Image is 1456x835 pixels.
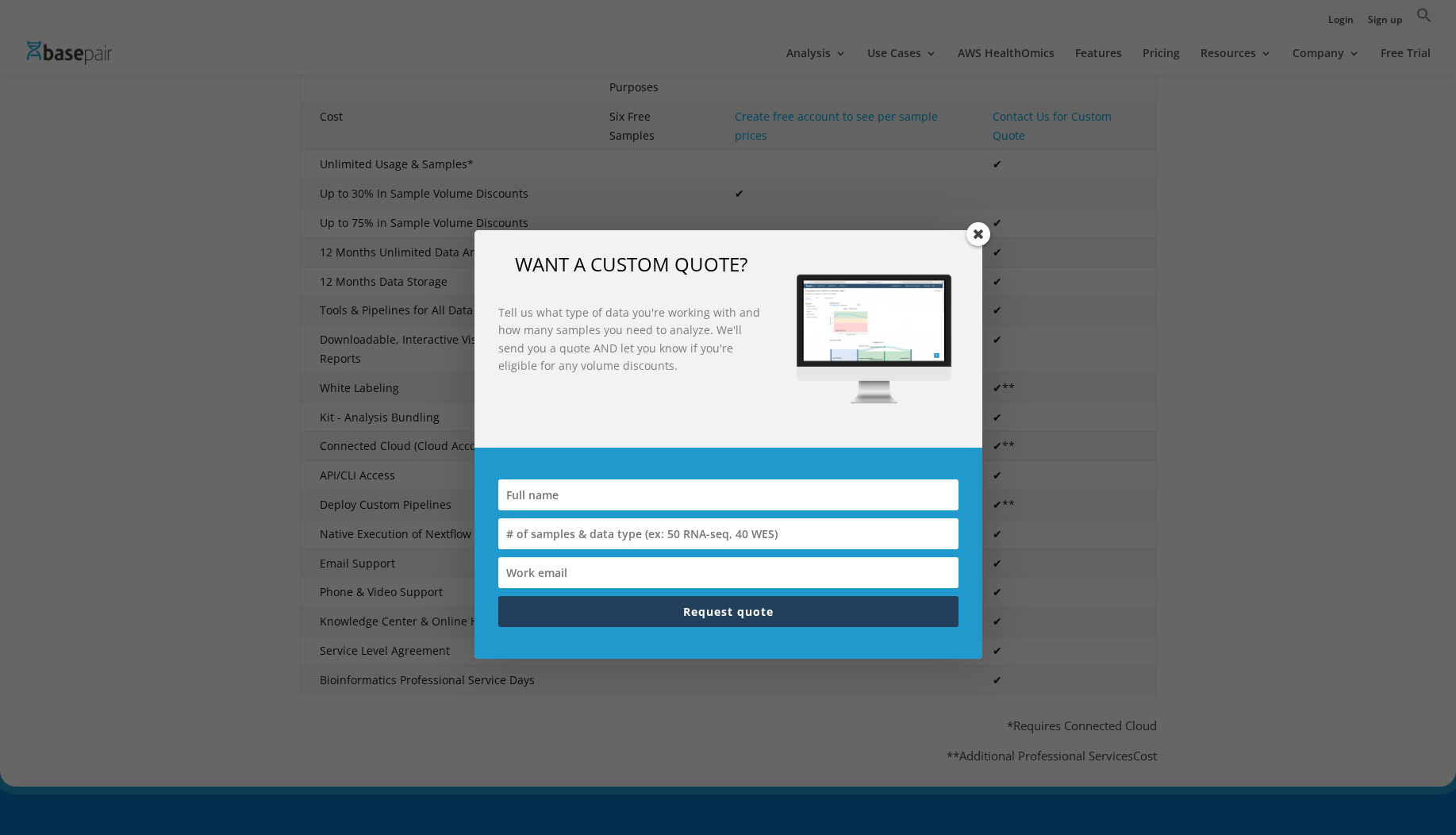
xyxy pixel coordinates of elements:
iframe: Drift Widget Chat Controller [1377,756,1437,816]
button: Request quote [498,596,959,627]
input: Work email [498,557,959,588]
iframe: Drift Widget Chat Window [1129,419,1446,765]
span: Request quote [683,604,774,619]
strong: Tell us what type of data you're working with and how many samples you need to analyze. We'll sen... [498,305,760,373]
input: # of samples & data type (ex: 50 RNA-seq, 40 WES) [498,518,959,549]
input: Full name [498,479,959,510]
span: WANT A CUSTOM QUOTE? [515,251,747,277]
